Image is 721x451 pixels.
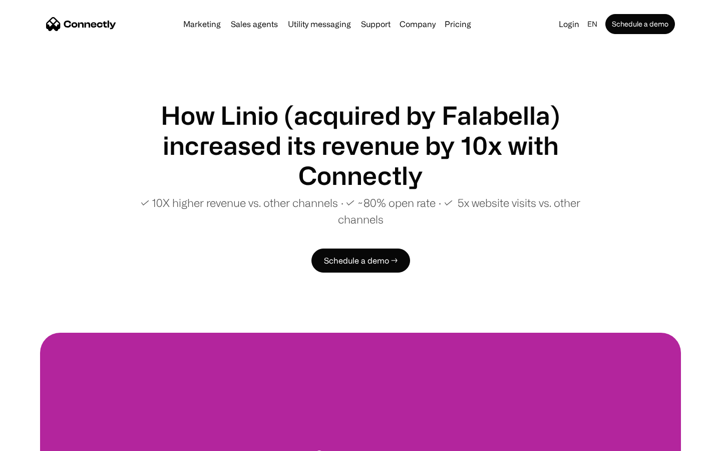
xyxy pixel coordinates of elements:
[583,17,603,31] div: en
[311,249,410,273] a: Schedule a demo →
[441,20,475,28] a: Pricing
[227,20,282,28] a: Sales agents
[605,14,675,34] a: Schedule a demo
[587,17,597,31] div: en
[46,17,116,32] a: home
[179,20,225,28] a: Marketing
[357,20,395,28] a: Support
[20,433,60,447] ul: Language list
[555,17,583,31] a: Login
[400,17,436,31] div: Company
[10,432,60,447] aside: Language selected: English
[284,20,355,28] a: Utility messaging
[120,194,601,228] p: ✓ 10X higher revenue vs. other channels ∙ ✓ ~80% open rate ∙ ✓ 5x website visits vs. other channels
[120,100,601,190] h1: How Linio (acquired by Falabella) increased its revenue by 10x with Connectly
[397,17,439,31] div: Company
